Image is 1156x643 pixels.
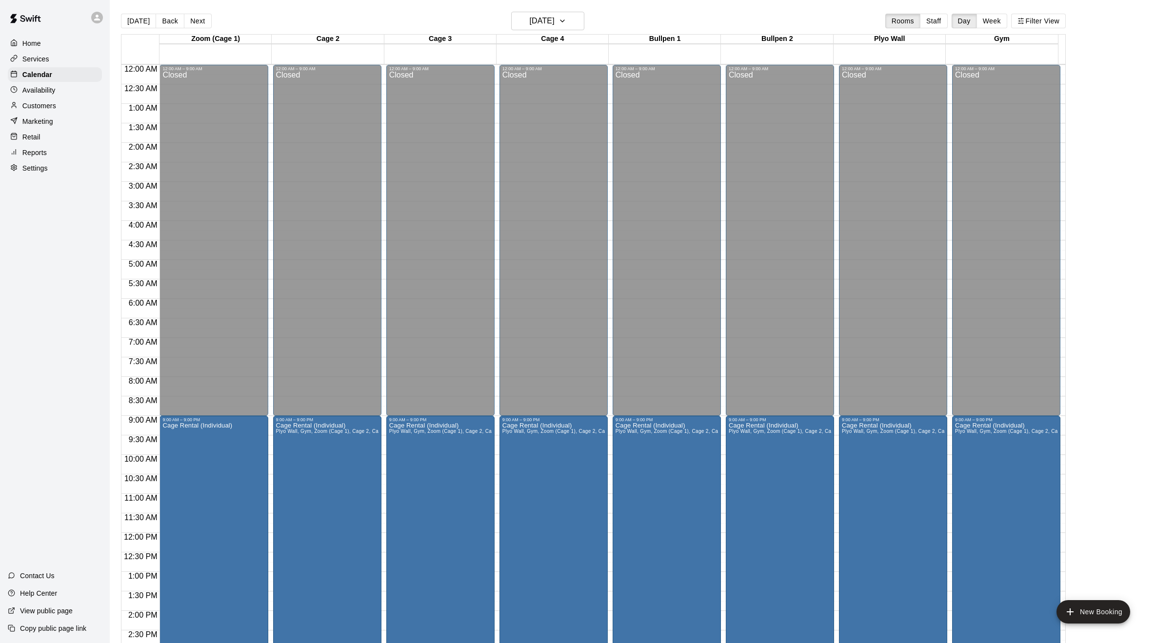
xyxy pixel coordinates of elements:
button: [DATE] [121,14,156,28]
div: 12:00 AM – 9:00 AM [502,66,605,71]
span: 2:30 PM [126,630,160,639]
span: 2:00 AM [126,143,160,151]
span: 6:00 AM [126,299,160,307]
span: 8:30 AM [126,396,160,405]
span: 10:30 AM [122,474,160,483]
span: 9:30 AM [126,435,160,444]
a: Marketing [8,114,102,129]
div: Closed [729,71,831,419]
div: 9:00 AM – 9:00 PM [729,417,831,422]
a: Availability [8,83,102,97]
p: Home [22,39,41,48]
a: Calendar [8,67,102,82]
button: Staff [920,14,948,28]
span: Plyo Wall, Gym, Zoom (Cage 1), Cage 2, Cage 3, Cage 4, Bullpen 2, Bullpen 1 [389,429,572,434]
button: [DATE] [511,12,584,30]
div: 12:00 AM – 9:00 AM [616,66,718,71]
h6: [DATE] [529,14,554,28]
span: 6:30 AM [126,318,160,327]
p: Contact Us [20,571,55,581]
div: 12:00 AM – 9:00 AM [389,66,492,71]
div: Plyo Wall [834,35,946,44]
div: 12:00 AM – 9:00 AM: Closed [726,65,834,416]
span: 12:30 PM [121,552,159,561]
span: 1:00 AM [126,104,160,112]
div: 9:00 AM – 9:00 PM [616,417,718,422]
a: Retail [8,130,102,144]
button: Next [184,14,211,28]
span: 1:30 PM [126,591,160,600]
div: 9:00 AM – 9:00 PM [502,417,605,422]
span: 5:30 AM [126,279,160,288]
span: 2:30 AM [126,162,160,171]
div: 12:00 AM – 9:00 AM: Closed [386,65,495,416]
div: Gym [946,35,1058,44]
span: Plyo Wall, Gym, Zoom (Cage 1), Cage 2, Cage 3, Cage 4, Bullpen 2, Bullpen 1 [955,429,1137,434]
div: 12:00 AM – 9:00 AM: Closed [839,65,947,416]
div: 12:00 AM – 9:00 AM [842,66,944,71]
p: Help Center [20,588,57,598]
a: Reports [8,145,102,160]
div: 12:00 AM – 9:00 AM: Closed [273,65,381,416]
span: 1:30 AM [126,123,160,132]
div: Cage 3 [384,35,497,44]
span: Plyo Wall, Gym, Zoom (Cage 1), Cage 2, Cage 3, Cage 4, Bullpen 2, Bullpen 1 [842,429,1024,434]
span: 3:00 AM [126,182,160,190]
div: Cage 2 [272,35,384,44]
span: 4:30 AM [126,240,160,249]
a: Services [8,52,102,66]
div: Closed [502,71,605,419]
span: 5:00 AM [126,260,160,268]
div: Bullpen 2 [721,35,833,44]
span: Plyo Wall, Gym, Zoom (Cage 1), Cage 2, Cage 3, Cage 4, Bullpen 2, Bullpen 1 [276,429,458,434]
div: Closed [955,71,1057,419]
div: Closed [276,71,379,419]
button: add [1056,600,1130,624]
div: Bullpen 1 [609,35,721,44]
div: Closed [162,71,265,419]
button: Week [977,14,1007,28]
p: Customers [22,101,56,111]
button: Back [156,14,184,28]
span: 10:00 AM [122,455,160,463]
div: Zoom (Cage 1) [159,35,272,44]
span: Plyo Wall, Gym, Zoom (Cage 1), Cage 2, Cage 3, Cage 4, Bullpen 2, Bullpen 1 [502,429,685,434]
div: Cage 4 [497,35,609,44]
span: 12:00 PM [121,533,159,541]
div: 9:00 AM – 9:00 PM [276,417,379,422]
span: 9:00 AM [126,416,160,424]
div: 12:00 AM – 9:00 AM [729,66,831,71]
a: Settings [8,161,102,175]
span: Plyo Wall, Gym, Zoom (Cage 1), Cage 2, Cage 3, Cage 4, Bullpen 2, Bullpen 1 [616,429,798,434]
div: 9:00 AM – 9:00 PM [955,417,1057,422]
a: Customers [8,98,102,113]
p: Settings [22,163,48,173]
div: 12:00 AM – 9:00 AM [162,66,265,71]
div: 9:00 AM – 9:00 PM [162,417,265,422]
span: 11:30 AM [122,513,160,522]
div: 12:00 AM – 9:00 AM: Closed [952,65,1060,416]
p: Copy public page link [20,624,86,633]
p: Calendar [22,70,52,79]
span: 7:00 AM [126,338,160,346]
p: Services [22,54,49,64]
span: 11:00 AM [122,494,160,502]
span: 7:30 AM [126,357,160,366]
div: 12:00 AM – 9:00 AM: Closed [499,65,608,416]
span: 1:00 PM [126,572,160,580]
span: 12:00 AM [122,65,160,73]
div: 9:00 AM – 9:00 PM [389,417,492,422]
a: Home [8,36,102,51]
div: 12:00 AM – 9:00 AM [955,66,1057,71]
span: 8:00 AM [126,377,160,385]
span: 2:00 PM [126,611,160,619]
button: Day [952,14,977,28]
